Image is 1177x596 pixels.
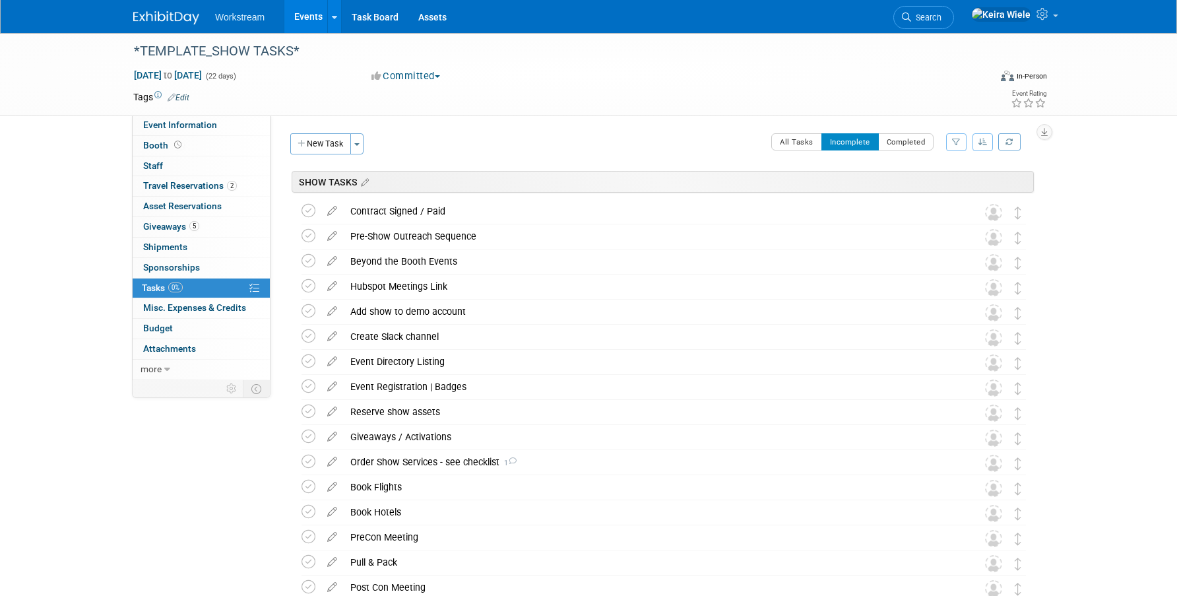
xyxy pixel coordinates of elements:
img: Unassigned [985,204,1002,221]
img: Unassigned [985,229,1002,246]
span: Budget [143,323,173,333]
div: Event Registration | Badges [344,376,959,398]
i: Move task [1015,482,1021,495]
span: Asset Reservations [143,201,222,211]
a: edit [321,306,344,317]
div: Book Hotels [344,501,959,523]
img: Unassigned [985,354,1002,372]
span: Workstream [215,12,265,22]
img: Format-Inperson.png [1001,71,1014,81]
a: Edit sections [358,175,369,188]
span: Giveaways [143,221,199,232]
span: [DATE] [DATE] [133,69,203,81]
button: New Task [290,133,351,154]
span: 5 [189,221,199,231]
span: to [162,70,174,81]
img: Unassigned [985,380,1002,397]
td: Tags [133,90,189,104]
span: Sponsorships [143,262,200,273]
span: 1 [499,459,517,467]
div: Event Format [911,69,1047,88]
a: Event Information [133,116,270,135]
div: Hubspot Meetings Link [344,275,959,298]
div: Giveaways / Activations [344,426,959,448]
i: Move task [1015,533,1021,545]
div: Pre-Show Outreach Sequence [344,225,959,248]
i: Move task [1015,382,1021,395]
div: In-Person [1016,71,1047,81]
a: Misc. Expenses & Credits [133,298,270,318]
img: Unassigned [985,480,1002,497]
i: Move task [1015,558,1021,570]
span: Booth not reserved yet [172,140,184,150]
a: edit [321,381,344,393]
a: edit [321,431,344,443]
img: Unassigned [985,279,1002,296]
img: Unassigned [985,530,1002,547]
i: Move task [1015,457,1021,470]
span: (22 days) [205,72,236,81]
img: Unassigned [985,505,1002,522]
i: Move task [1015,207,1021,219]
a: Budget [133,319,270,339]
img: Unassigned [985,329,1002,347]
span: 0% [168,282,183,292]
a: edit [321,230,344,242]
div: Event Directory Listing [344,350,959,373]
img: Unassigned [985,304,1002,321]
div: Contract Signed / Paid [344,200,959,222]
a: edit [321,531,344,543]
span: Tasks [142,282,183,293]
div: Event Rating [1011,90,1046,97]
a: edit [321,506,344,518]
div: Create Slack channel [344,325,959,348]
img: Keira Wiele [971,7,1031,22]
div: Pull & Pack [344,551,959,574]
a: edit [321,556,344,568]
a: edit [321,356,344,368]
a: Asset Reservations [133,197,270,216]
button: Committed [367,69,445,83]
a: Refresh [998,133,1021,150]
i: Move task [1015,508,1021,520]
span: Shipments [143,242,187,252]
i: Move task [1015,332,1021,345]
span: Event Information [143,119,217,130]
a: Staff [133,156,270,176]
span: 2 [227,181,237,191]
td: Toggle Event Tabs [243,380,270,397]
span: Misc. Expenses & Credits [143,302,246,313]
i: Move task [1015,257,1021,269]
span: Search [911,13,941,22]
a: Attachments [133,339,270,359]
img: ExhibitDay [133,11,199,24]
img: Unassigned [985,405,1002,422]
a: Edit [168,93,189,102]
button: All Tasks [771,133,822,150]
a: edit [321,205,344,217]
a: edit [321,331,344,343]
a: Booth [133,136,270,156]
div: Order Show Services - see checklist [344,451,959,473]
i: Move task [1015,357,1021,370]
div: Add show to demo account [344,300,959,323]
a: Sponsorships [133,258,270,278]
a: Search [893,6,954,29]
img: Unassigned [985,455,1002,472]
div: Beyond the Booth Events [344,250,959,273]
img: Unassigned [985,430,1002,447]
span: Booth [143,140,184,150]
div: PreCon Meeting [344,526,959,548]
a: more [133,360,270,380]
img: Unassigned [985,254,1002,271]
i: Move task [1015,583,1021,595]
div: SHOW TASKS [292,171,1034,193]
i: Move task [1015,282,1021,294]
a: Giveaways5 [133,217,270,237]
a: edit [321,581,344,593]
a: Shipments [133,238,270,257]
a: edit [321,281,344,292]
div: *TEMPLATE_SHOW TASKS* [129,40,969,63]
a: edit [321,456,344,468]
a: edit [321,481,344,493]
